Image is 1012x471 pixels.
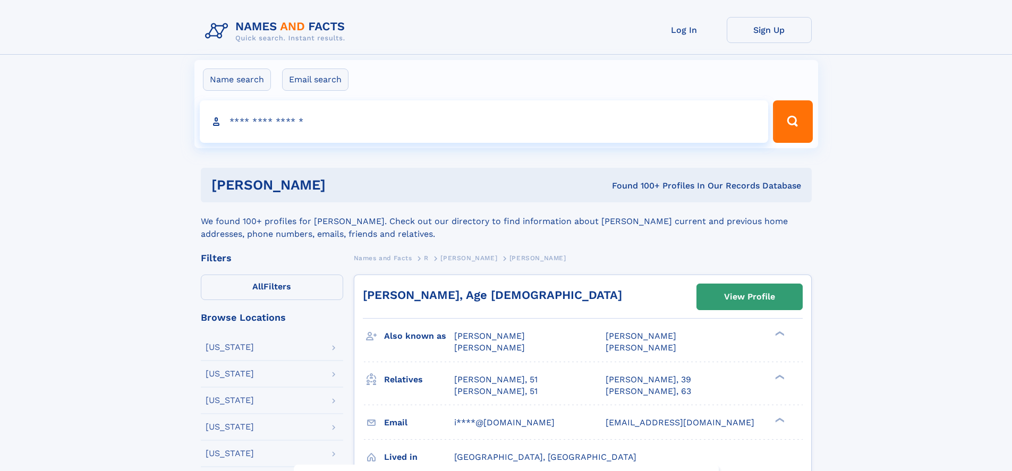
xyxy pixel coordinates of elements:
div: Found 100+ Profiles In Our Records Database [469,180,801,192]
a: [PERSON_NAME], Age [DEMOGRAPHIC_DATA] [363,288,622,302]
div: [US_STATE] [206,396,254,405]
span: [PERSON_NAME] [454,331,525,341]
div: [US_STATE] [206,343,254,352]
div: ❯ [772,373,785,380]
div: [US_STATE] [206,449,254,458]
a: [PERSON_NAME], 51 [454,374,538,386]
a: Log In [642,17,727,43]
h3: Also known as [384,327,454,345]
a: [PERSON_NAME] [440,251,497,264]
div: [US_STATE] [206,370,254,378]
span: [PERSON_NAME] [454,342,525,353]
span: R [424,254,429,262]
div: [US_STATE] [206,423,254,431]
a: R [424,251,429,264]
div: ❯ [772,330,785,337]
span: [EMAIL_ADDRESS][DOMAIN_NAME] [606,417,754,427]
a: Names and Facts [354,251,412,264]
label: Name search [203,68,271,91]
div: We found 100+ profiles for [PERSON_NAME]. Check out our directory to find information about [PERS... [201,202,812,241]
h3: Lived in [384,448,454,466]
div: ❯ [772,416,785,423]
a: Sign Up [727,17,812,43]
button: Search Button [773,100,812,143]
span: [PERSON_NAME] [606,331,676,341]
h3: Relatives [384,371,454,389]
label: Email search [282,68,348,91]
input: search input [200,100,769,143]
a: [PERSON_NAME], 39 [606,374,691,386]
a: [PERSON_NAME], 51 [454,386,538,397]
div: Browse Locations [201,313,343,322]
span: [GEOGRAPHIC_DATA], [GEOGRAPHIC_DATA] [454,452,636,462]
span: [PERSON_NAME] [509,254,566,262]
h3: Email [384,414,454,432]
label: Filters [201,275,343,300]
div: Filters [201,253,343,263]
div: View Profile [724,285,775,309]
span: All [252,281,263,292]
h1: [PERSON_NAME] [211,178,469,192]
span: [PERSON_NAME] [606,342,676,353]
a: [PERSON_NAME], 63 [606,386,691,397]
a: View Profile [697,284,802,310]
span: [PERSON_NAME] [440,254,497,262]
img: Logo Names and Facts [201,17,354,46]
